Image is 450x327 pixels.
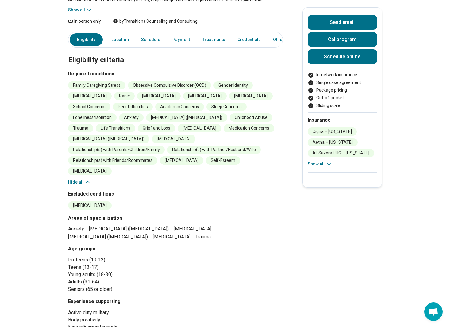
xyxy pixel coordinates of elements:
li: Aetna – [US_STATE] [308,138,358,146]
li: Gender Identity [213,81,253,89]
li: [MEDICAL_DATA] ([MEDICAL_DATA]) [68,135,149,143]
button: Hide all [68,179,91,185]
li: Young adults (18-30) [68,271,283,278]
li: [MEDICAL_DATA] [160,156,203,165]
h3: Areas of specialization [68,215,283,222]
li: [MEDICAL_DATA] [68,201,112,210]
li: [MEDICAL_DATA] [68,167,112,175]
a: Schedule [137,33,164,46]
div: by Transitions Counseling and Consulting [113,18,198,25]
li: Academic Concerns [155,103,204,111]
h2: Insurance [308,116,377,124]
a: Eligibility [70,33,103,46]
a: Location [108,33,133,46]
h3: Required conditions [68,70,283,78]
li: Out-of-pocket [308,95,377,101]
a: Credentials [234,33,264,46]
li: Seniors (65 or older) [68,286,283,293]
li: [MEDICAL_DATA] [183,92,227,100]
li: [MEDICAL_DATA] [137,92,181,100]
li: Anxiety [119,113,144,122]
li: Package pricing [308,87,377,93]
li: Peer Difficulties [113,103,153,111]
li: Loneliness/Isolation [68,113,117,122]
li: Single case agreement [308,79,377,86]
li: Childhood Abuse [230,113,272,122]
h3: Excluded conditions [68,190,283,198]
li: Obsessive Compulsive Disorder (OCD) [128,81,211,89]
li: Sliding scale [308,102,377,109]
li: [MEDICAL_DATA] ([MEDICAL_DATA]) [89,226,174,232]
div: In person only [68,18,101,25]
div: Open chat [424,302,443,321]
a: Treatments [198,33,229,46]
li: All Savers UHC – [US_STATE] [308,149,374,157]
li: Trauma [68,124,93,132]
a: Payment [169,33,194,46]
li: Relationship(s) with Partner/Husband/Wife [167,146,261,154]
li: Anxiety [68,226,89,232]
button: Send email [308,15,377,30]
li: Grief and Loss [138,124,175,132]
li: Sleep Concerns [206,103,247,111]
li: School Concerns [68,103,110,111]
li: Body positivity [68,316,154,324]
a: Schedule online [308,49,377,64]
li: [MEDICAL_DATA] [68,92,112,100]
li: Teens (13-17) [68,264,283,271]
li: [MEDICAL_DATA] [153,234,195,240]
li: Preteens (10-12) [68,256,283,264]
li: [MEDICAL_DATA] [152,135,195,143]
button: Show all [308,161,332,167]
li: Relationship(s) with Parents/Children/Family [68,146,165,154]
li: Relationship(s) with Friends/Roommates [68,156,157,165]
li: Panic [114,92,135,100]
li: Family Caregiving Stress [68,81,125,89]
li: Life Transitions [96,124,135,132]
li: [MEDICAL_DATA] ([MEDICAL_DATA]) [146,113,227,122]
a: Other [269,33,291,46]
li: [MEDICAL_DATA] [229,92,273,100]
li: Cigna – [US_STATE] [308,127,357,136]
h3: Age groups [68,245,283,253]
li: [MEDICAL_DATA] ([MEDICAL_DATA]) [68,234,153,240]
li: Active duty military [68,309,154,316]
li: Trauma [195,234,211,240]
li: [MEDICAL_DATA] [174,226,216,232]
h3: Experience supporting [68,298,154,305]
li: Adults (31-64) [68,278,283,286]
button: Callprogram [308,32,377,47]
h2: Eligibility criteria [68,40,283,65]
ul: Payment options [308,72,377,109]
button: Show all [68,7,92,13]
li: Medication Concerns [224,124,274,132]
li: [MEDICAL_DATA] [178,124,221,132]
li: Self-Esteem [206,156,240,165]
li: In-network insurance [308,72,377,78]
